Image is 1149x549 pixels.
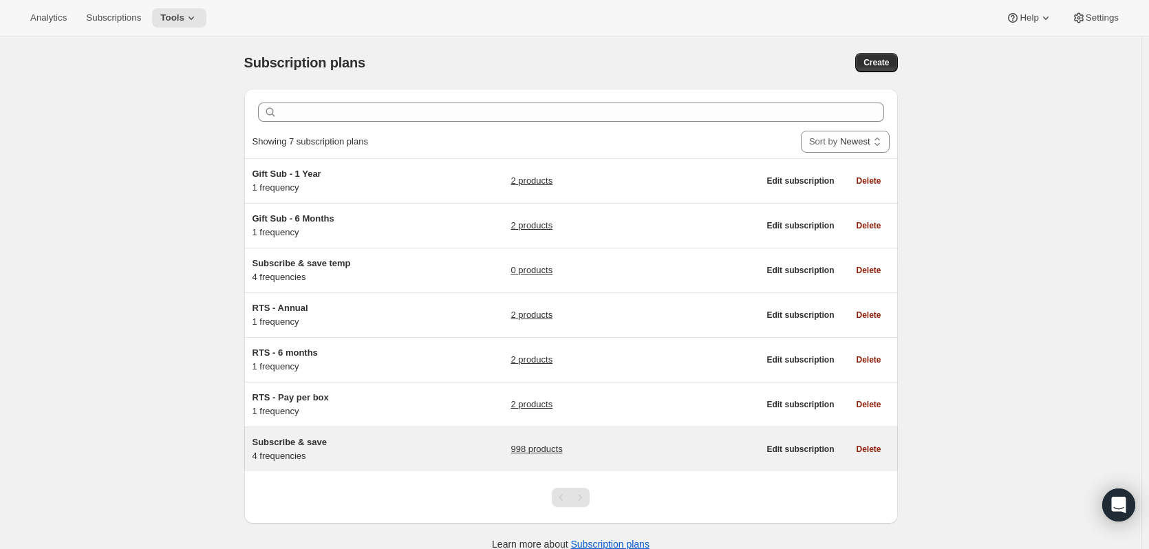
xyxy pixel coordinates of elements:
[152,8,206,28] button: Tools
[511,353,552,367] a: 2 products
[758,440,842,459] button: Edit subscription
[766,399,834,410] span: Edit subscription
[856,444,881,455] span: Delete
[511,398,552,411] a: 2 products
[253,303,308,313] span: RTS - Annual
[253,435,425,463] div: 4 frequencies
[855,53,897,72] button: Create
[160,12,184,23] span: Tools
[253,212,425,239] div: 1 frequency
[253,258,351,268] span: Subscribe & save temp
[856,399,881,410] span: Delete
[856,265,881,276] span: Delete
[253,346,425,374] div: 1 frequency
[511,308,552,322] a: 2 products
[30,12,67,23] span: Analytics
[1102,488,1135,521] div: Open Intercom Messenger
[1064,8,1127,28] button: Settings
[253,437,327,447] span: Subscribe & save
[848,216,889,235] button: Delete
[253,347,318,358] span: RTS - 6 months
[1086,12,1119,23] span: Settings
[848,395,889,414] button: Delete
[253,169,321,179] span: Gift Sub - 1 Year
[253,213,334,224] span: Gift Sub - 6 Months
[766,354,834,365] span: Edit subscription
[244,55,365,70] span: Subscription plans
[848,261,889,280] button: Delete
[758,305,842,325] button: Edit subscription
[766,175,834,186] span: Edit subscription
[848,305,889,325] button: Delete
[1020,12,1038,23] span: Help
[863,57,889,68] span: Create
[758,261,842,280] button: Edit subscription
[856,310,881,321] span: Delete
[253,391,425,418] div: 1 frequency
[22,8,75,28] button: Analytics
[552,488,590,507] nav: Pagination
[758,171,842,191] button: Edit subscription
[758,395,842,414] button: Edit subscription
[253,136,368,147] span: Showing 7 subscription plans
[766,265,834,276] span: Edit subscription
[253,392,329,402] span: RTS - Pay per box
[848,440,889,459] button: Delete
[998,8,1060,28] button: Help
[511,219,552,233] a: 2 products
[758,350,842,369] button: Edit subscription
[848,171,889,191] button: Delete
[766,310,834,321] span: Edit subscription
[848,350,889,369] button: Delete
[253,301,425,329] div: 1 frequency
[766,444,834,455] span: Edit subscription
[78,8,149,28] button: Subscriptions
[253,167,425,195] div: 1 frequency
[86,12,141,23] span: Subscriptions
[511,174,552,188] a: 2 products
[856,354,881,365] span: Delete
[253,257,425,284] div: 4 frequencies
[511,442,562,456] a: 998 products
[856,220,881,231] span: Delete
[766,220,834,231] span: Edit subscription
[758,216,842,235] button: Edit subscription
[511,263,552,277] a: 0 products
[856,175,881,186] span: Delete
